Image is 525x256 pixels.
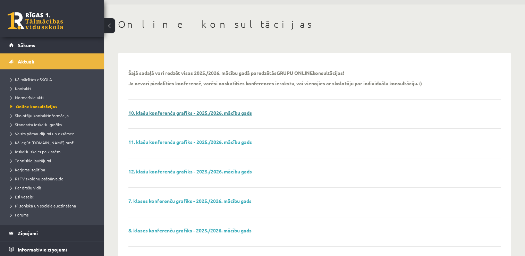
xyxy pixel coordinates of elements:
a: Karjeras izglītība [10,167,97,173]
span: Par drošu vidi! [10,185,41,190]
span: Esi vesels! [10,194,34,199]
span: R1TV skolēnu pašpārvalde [10,176,63,181]
span: Kā iegūt [DOMAIN_NAME] prof [10,140,74,145]
span: Ieskaišu skaits pa klasēm [10,149,60,154]
a: Par drošu vidi! [10,185,97,191]
a: Aktuāli [9,53,95,69]
a: 11. klašu konferenču grafiks - 2025./2026. mācību gads [128,139,252,145]
a: Tehniskie jautājumi [10,157,97,164]
a: Standarta ieskaišu grafiks [10,121,97,128]
a: Kontakti [10,85,97,92]
a: Skolotāju kontaktinformācija [10,112,97,119]
span: Standarta ieskaišu grafiks [10,122,62,127]
legend: Ziņojumi [18,225,95,241]
span: Normatīvie akti [10,95,44,100]
span: Valsts pārbaudījumi un eksāmeni [10,131,76,136]
a: Ieskaišu skaits pa klasēm [10,148,97,155]
span: Kā mācīties eSKOLĀ [10,77,52,82]
a: Sākums [9,37,95,53]
a: 8. klases konferenču grafiks - 2025./2026. mācību gads [128,227,252,233]
span: Tehniskie jautājumi [10,158,51,163]
span: Kontakti [10,86,31,91]
a: Valsts pārbaudījumi un eksāmeni [10,130,97,137]
a: Kā iegūt [DOMAIN_NAME] prof [10,139,97,146]
a: Esi vesels! [10,194,97,200]
h1: Online konsultācijas [118,18,511,30]
a: Ziņojumi [9,225,95,241]
span: Skolotāju kontaktinformācija [10,113,69,118]
a: R1TV skolēnu pašpārvalde [10,176,97,182]
a: Forums [10,212,97,218]
span: Karjeras izglītība [10,167,45,172]
span: Aktuāli [18,58,34,65]
strong: GRUPU ONLINE [277,70,313,76]
a: Normatīvie akti [10,94,97,101]
a: Rīgas 1. Tālmācības vidusskola [8,12,63,29]
span: Forums [10,212,28,217]
span: Sākums [18,42,35,48]
a: 12. klašu konferenču grafiks - 2025./2026. mācību gads [128,168,252,174]
p: Ja nevari piedalīties konferencē, varēsi noskatīties konferences ierakstu, vai vienojies ar skolo... [128,80,422,86]
a: 7. klases konferenču grafiks - 2025./2026. mācību gads [128,198,252,204]
a: 10. klašu konferenču grafiks - 2025./2026. mācību gads [128,110,252,116]
p: Šajā sadaļā vari redzēt visas 2025./2026. mācību gadā paredzētās konsultācijas! [128,70,344,76]
a: Pilsoniskā un sociālā audzināšana [10,203,97,209]
span: Pilsoniskā un sociālā audzināšana [10,203,76,208]
span: Online konsultācijas [10,104,57,109]
a: Online konsultācijas [10,103,97,110]
a: Kā mācīties eSKOLĀ [10,76,97,83]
